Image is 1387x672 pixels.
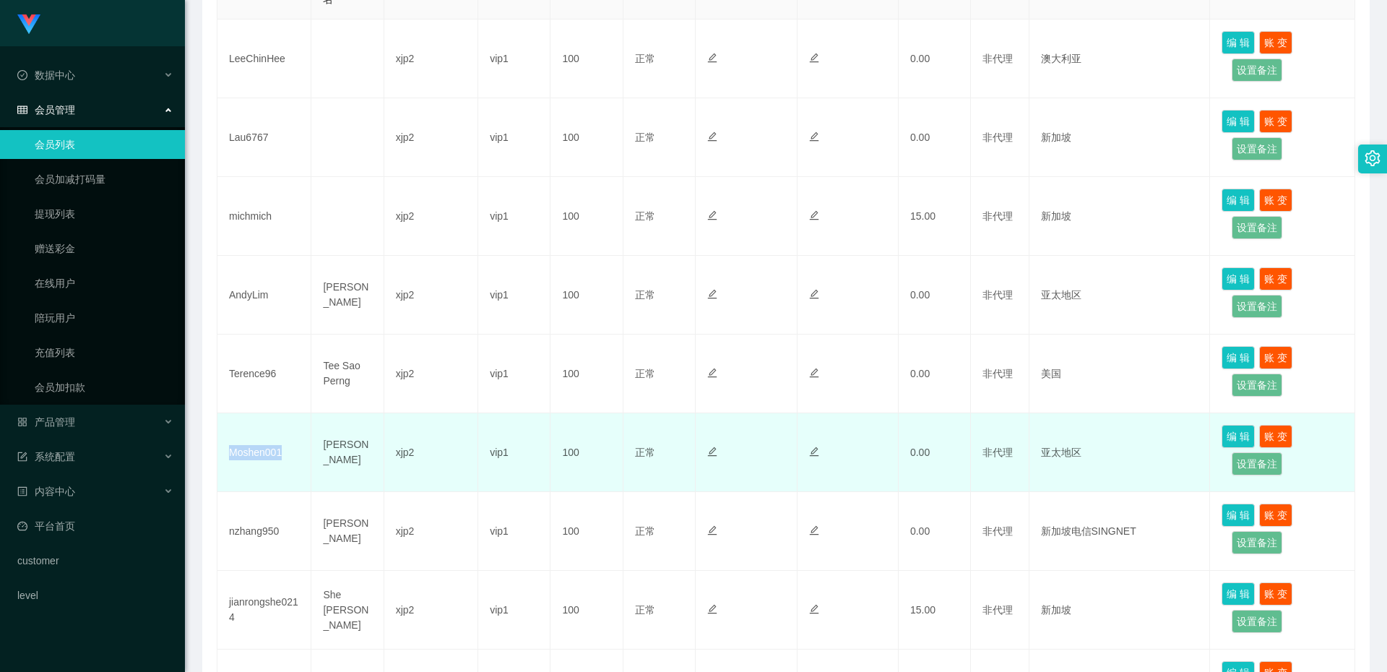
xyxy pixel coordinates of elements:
[1232,452,1282,475] button: 设置备注
[1259,267,1292,290] button: 账 变
[899,98,971,177] td: 0.00
[1232,137,1282,160] button: 设置备注
[899,335,971,413] td: 0.00
[550,20,623,98] td: 100
[217,413,311,492] td: Moshen001
[1029,20,1211,98] td: 澳大利亚
[384,413,478,492] td: xjp2
[384,492,478,571] td: xjp2
[809,525,819,535] i: 图标: edit
[1029,335,1211,413] td: 美国
[1232,59,1282,82] button: 设置备注
[809,132,819,142] i: 图标: edit
[1232,295,1282,318] button: 设置备注
[550,335,623,413] td: 100
[35,130,173,159] a: 会员列表
[707,53,717,63] i: 图标: edit
[384,98,478,177] td: xjp2
[1222,267,1255,290] button: 编 辑
[635,604,655,616] span: 正常
[550,177,623,256] td: 100
[217,335,311,413] td: Terence96
[311,335,384,413] td: Tee Sao Perng
[899,256,971,335] td: 0.00
[982,132,1013,143] span: 非代理
[478,98,550,177] td: vip1
[478,20,550,98] td: vip1
[1029,177,1211,256] td: 新加坡
[635,210,655,222] span: 正常
[35,373,173,402] a: 会员加扣款
[478,571,550,650] td: vip1
[384,256,478,335] td: xjp2
[17,581,173,610] a: level
[35,165,173,194] a: 会员加减打码量
[809,604,819,614] i: 图标: edit
[899,492,971,571] td: 0.00
[1222,31,1255,54] button: 编 辑
[1029,413,1211,492] td: 亚太地区
[217,571,311,650] td: jianrongshe0214
[809,210,819,220] i: 图标: edit
[1222,425,1255,448] button: 编 辑
[17,14,40,35] img: logo.9652507e.png
[1029,98,1211,177] td: 新加坡
[17,486,27,496] i: 图标: profile
[635,132,655,143] span: 正常
[1259,504,1292,527] button: 账 变
[635,368,655,379] span: 正常
[384,335,478,413] td: xjp2
[17,486,75,497] span: 内容中心
[478,335,550,413] td: vip1
[35,303,173,332] a: 陪玩用户
[1029,571,1211,650] td: 新加坡
[478,256,550,335] td: vip1
[35,338,173,367] a: 充值列表
[550,413,623,492] td: 100
[217,98,311,177] td: Lau6767
[707,368,717,378] i: 图标: edit
[1222,504,1255,527] button: 编 辑
[982,604,1013,616] span: 非代理
[17,417,27,427] i: 图标: appstore-o
[550,571,623,650] td: 100
[635,53,655,64] span: 正常
[478,413,550,492] td: vip1
[311,413,384,492] td: [PERSON_NAME]
[982,447,1013,458] span: 非代理
[1259,425,1292,448] button: 账 变
[17,70,27,80] i: 图标: check-circle-o
[1259,582,1292,606] button: 账 变
[899,571,971,650] td: 15.00
[635,289,655,301] span: 正常
[1029,492,1211,571] td: 新加坡电信SINGNET
[982,210,1013,222] span: 非代理
[982,525,1013,537] span: 非代理
[35,234,173,263] a: 赠送彩金
[17,105,27,115] i: 图标: table
[899,20,971,98] td: 0.00
[384,20,478,98] td: xjp2
[1365,150,1380,166] i: 图标: setting
[809,447,819,457] i: 图标: edit
[707,525,717,535] i: 图标: edit
[707,447,717,457] i: 图标: edit
[707,604,717,614] i: 图标: edit
[311,256,384,335] td: [PERSON_NAME]
[982,368,1013,379] span: 非代理
[1259,31,1292,54] button: 账 变
[635,447,655,458] span: 正常
[17,512,173,540] a: 图标: dashboard平台首页
[1222,189,1255,212] button: 编 辑
[550,98,623,177] td: 100
[635,525,655,537] span: 正常
[982,53,1013,64] span: 非代理
[1259,189,1292,212] button: 账 变
[1222,110,1255,133] button: 编 辑
[35,199,173,228] a: 提现列表
[217,177,311,256] td: michmich
[35,269,173,298] a: 在线用户
[809,53,819,63] i: 图标: edit
[899,177,971,256] td: 15.00
[384,571,478,650] td: xjp2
